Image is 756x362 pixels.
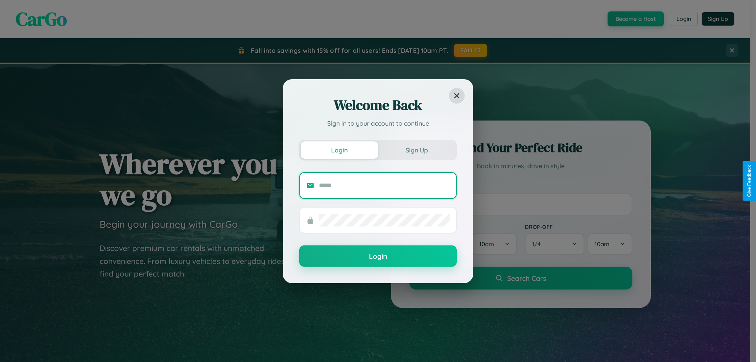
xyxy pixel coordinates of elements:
[378,141,455,159] button: Sign Up
[301,141,378,159] button: Login
[299,96,457,115] h2: Welcome Back
[299,119,457,128] p: Sign in to your account to continue
[299,245,457,267] button: Login
[747,165,752,197] div: Give Feedback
